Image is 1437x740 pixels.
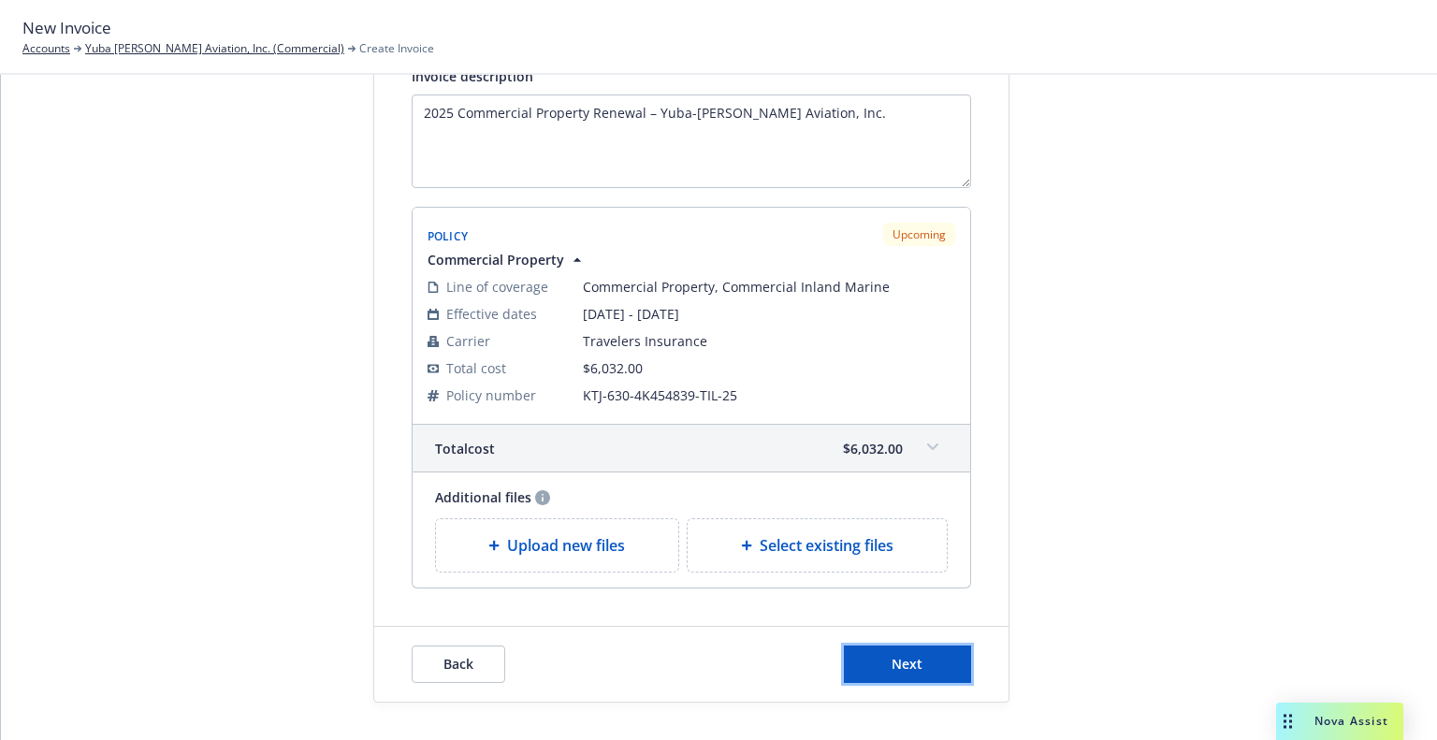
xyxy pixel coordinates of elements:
[428,250,564,269] span: Commercial Property
[583,359,643,377] span: $6,032.00
[1276,703,1403,740] button: Nova Assist
[687,518,948,573] div: Select existing files
[446,358,506,378] span: Total cost
[446,304,537,324] span: Effective dates
[359,40,434,57] span: Create Invoice
[446,385,536,405] span: Policy number
[446,277,548,297] span: Line of coverage
[22,16,111,40] span: New Invoice
[583,385,955,405] span: KTJ-630-4K454839-TIL-25
[412,646,505,683] button: Back
[413,425,970,472] div: Totalcost$6,032.00
[85,40,344,57] a: Yuba [PERSON_NAME] Aviation, Inc. (Commercial)
[883,223,955,246] div: Upcoming
[760,534,893,557] span: Select existing files
[446,331,490,351] span: Carrier
[1314,713,1388,729] span: Nova Assist
[1276,703,1299,740] div: Drag to move
[443,655,473,673] span: Back
[412,67,533,85] span: Invoice description
[844,646,971,683] button: Next
[22,40,70,57] a: Accounts
[892,655,922,673] span: Next
[583,331,955,351] span: Travelers Insurance
[412,94,971,188] textarea: Enter invoice description here
[583,304,955,324] span: [DATE] - [DATE]
[843,439,903,458] span: $6,032.00
[435,439,495,458] span: Total cost
[507,534,625,557] span: Upload new files
[435,487,531,507] span: Additional files
[583,277,955,297] span: Commercial Property, Commercial Inland Marine
[428,228,469,244] span: Policy
[428,250,587,269] button: Commercial Property
[435,518,680,573] div: Upload new files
